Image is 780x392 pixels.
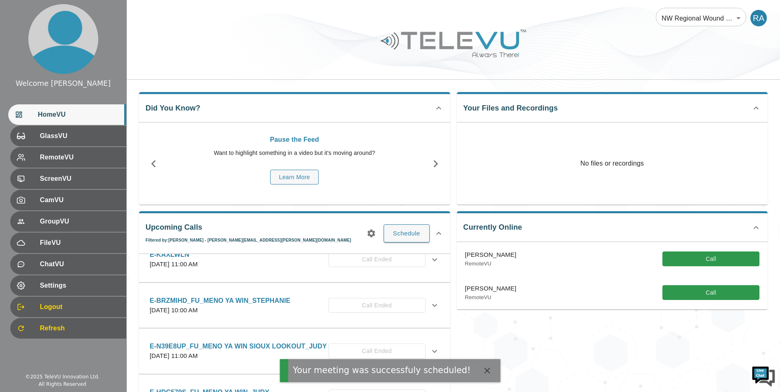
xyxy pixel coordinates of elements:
div: GlassVU [10,126,126,146]
img: Chat Widget [751,363,776,388]
p: E-N39E8UP_FU_MENO YA WIN SIOUX LOOKOUT_JUDY [150,341,327,351]
p: No files or recordings [457,122,768,205]
p: [DATE] 10:00 AM [150,306,290,315]
div: RA [750,10,767,26]
p: [PERSON_NAME] [465,250,516,260]
span: ScreenVU [40,174,120,184]
div: Chat with us now [43,43,138,54]
img: Logo [380,26,528,60]
span: GlassVU [40,131,120,141]
button: Call [662,285,759,300]
div: Settings [10,275,126,296]
span: Logout [40,302,120,312]
span: Refresh [40,323,120,333]
p: [PERSON_NAME] [465,284,516,293]
div: E-N39E8UP_FU_MENO YA WIN SIOUX LOOKOUT_JUDY[DATE] 11:00 AMCall Ended [143,337,446,366]
div: Your meeting was successfuly scheduled! [293,364,470,377]
button: Call [662,251,759,267]
div: E-BRZMIHD_FU_MENO YA WIN_STEPHANIE[DATE] 10:00 AMCall Ended [143,291,446,320]
span: GroupVU [40,217,120,226]
span: FileVU [40,238,120,248]
span: RemoteVU [40,152,120,162]
p: RemoteVU [465,260,516,268]
div: Logout [10,297,126,317]
img: profile.png [28,4,98,74]
div: Refresh [10,318,126,339]
p: Want to highlight something in a video but it's moving around? [172,149,417,157]
p: Pause the Feed [172,135,417,145]
div: ScreenVU [10,168,126,189]
div: FileVU [10,233,126,253]
div: NW Regional Wound Care [656,7,746,30]
p: [DATE] 11:00 AM [150,260,198,269]
div: All Rights Reserved [39,380,86,388]
span: We're online! [48,104,113,187]
div: Minimize live chat window [135,4,155,24]
button: Schedule [384,224,430,242]
span: CamVU [40,195,120,205]
div: RemoteVU [10,147,126,168]
p: E-BRZMIHD_FU_MENO YA WIN_STEPHANIE [150,296,290,306]
span: Settings [40,281,120,291]
div: E-KAXLWLN[DATE] 11:00 AMCall Ended [143,245,446,274]
div: CamVU [10,190,126,210]
p: E-KAXLWLN [150,250,198,260]
span: ChatVU [40,259,120,269]
div: GroupVU [10,211,126,232]
textarea: Type your message and hit 'Enter' [4,224,157,253]
div: Welcome [PERSON_NAME] [16,78,111,89]
button: Learn More [270,170,319,185]
div: HomeVU [8,104,126,125]
p: RemoteVU [465,293,516,302]
span: HomeVU [38,110,120,120]
img: d_736959983_company_1615157101543_736959983 [14,38,35,59]
div: © 2025 TeleVU Innovation Ltd. [25,373,100,380]
div: ChatVU [10,254,126,274]
p: [DATE] 11:00 AM [150,351,327,361]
